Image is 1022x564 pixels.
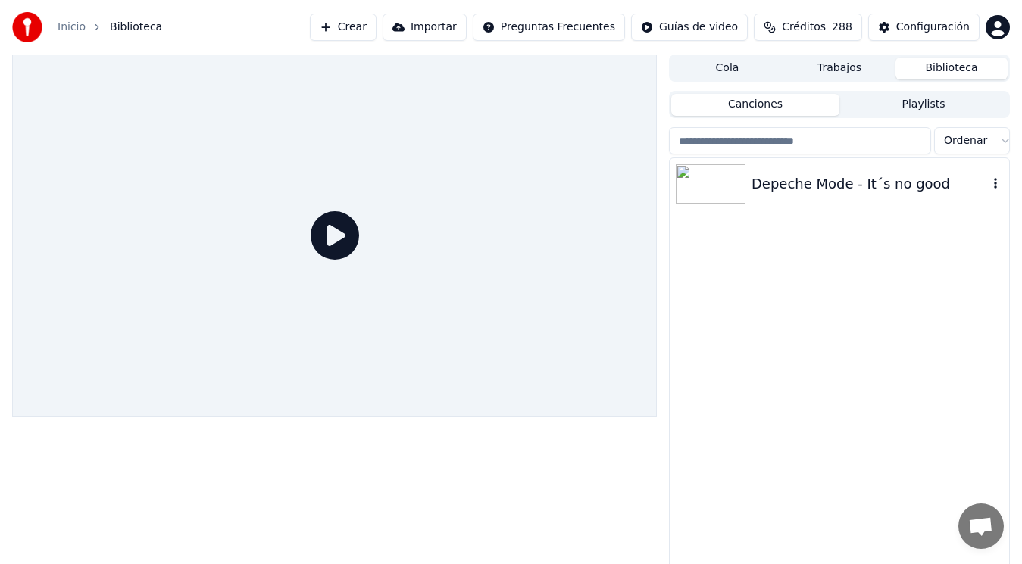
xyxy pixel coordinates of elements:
img: youka [12,12,42,42]
span: Créditos [782,20,826,35]
button: Créditos288 [754,14,862,41]
nav: breadcrumb [58,20,162,35]
button: Preguntas Frecuentes [473,14,625,41]
button: Canciones [671,94,839,116]
button: Crear [310,14,377,41]
button: Guías de video [631,14,748,41]
button: Trabajos [783,58,895,79]
a: Chat abierto [958,503,1004,549]
button: Cola [671,58,783,79]
span: Biblioteca [110,20,162,35]
span: Ordenar [944,133,987,148]
button: Configuración [868,14,980,41]
span: 288 [832,20,852,35]
div: Configuración [896,20,970,35]
button: Importar [383,14,467,41]
div: Depeche Mode - It´s no good [752,173,988,195]
button: Biblioteca [895,58,1008,79]
button: Playlists [839,94,1008,116]
a: Inicio [58,20,86,35]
